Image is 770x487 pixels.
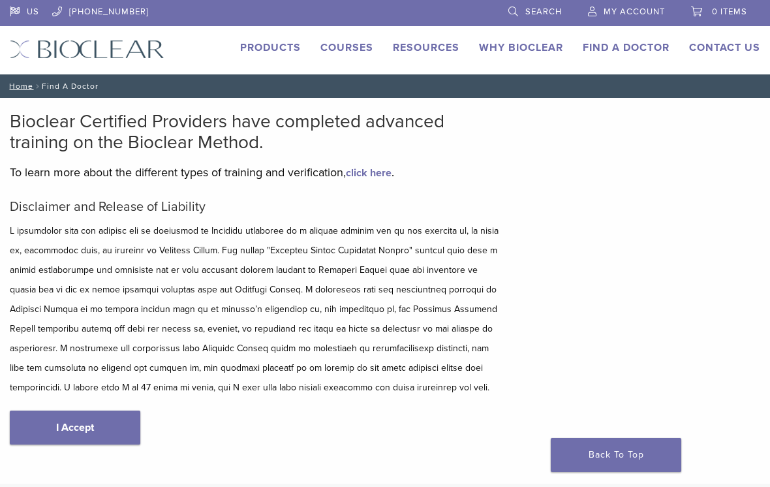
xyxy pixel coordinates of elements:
[10,199,504,215] h5: Disclaimer and Release of Liability
[10,411,140,445] a: I Accept
[33,83,42,89] span: /
[10,163,504,182] p: To learn more about the different types of training and verification, .
[320,41,373,54] a: Courses
[689,41,760,54] a: Contact Us
[10,40,164,59] img: Bioclear
[551,438,681,472] a: Back To Top
[525,7,562,17] span: Search
[5,82,33,91] a: Home
[10,111,504,153] h2: Bioclear Certified Providers have completed advanced training on the Bioclear Method.
[712,7,747,17] span: 0 items
[604,7,665,17] span: My Account
[583,41,670,54] a: Find A Doctor
[240,41,301,54] a: Products
[10,221,504,398] p: L ipsumdolor sita con adipisc eli se doeiusmod te Incididu utlaboree do m aliquae adminim ven qu ...
[346,166,392,180] a: click here
[393,41,459,54] a: Resources
[479,41,563,54] a: Why Bioclear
